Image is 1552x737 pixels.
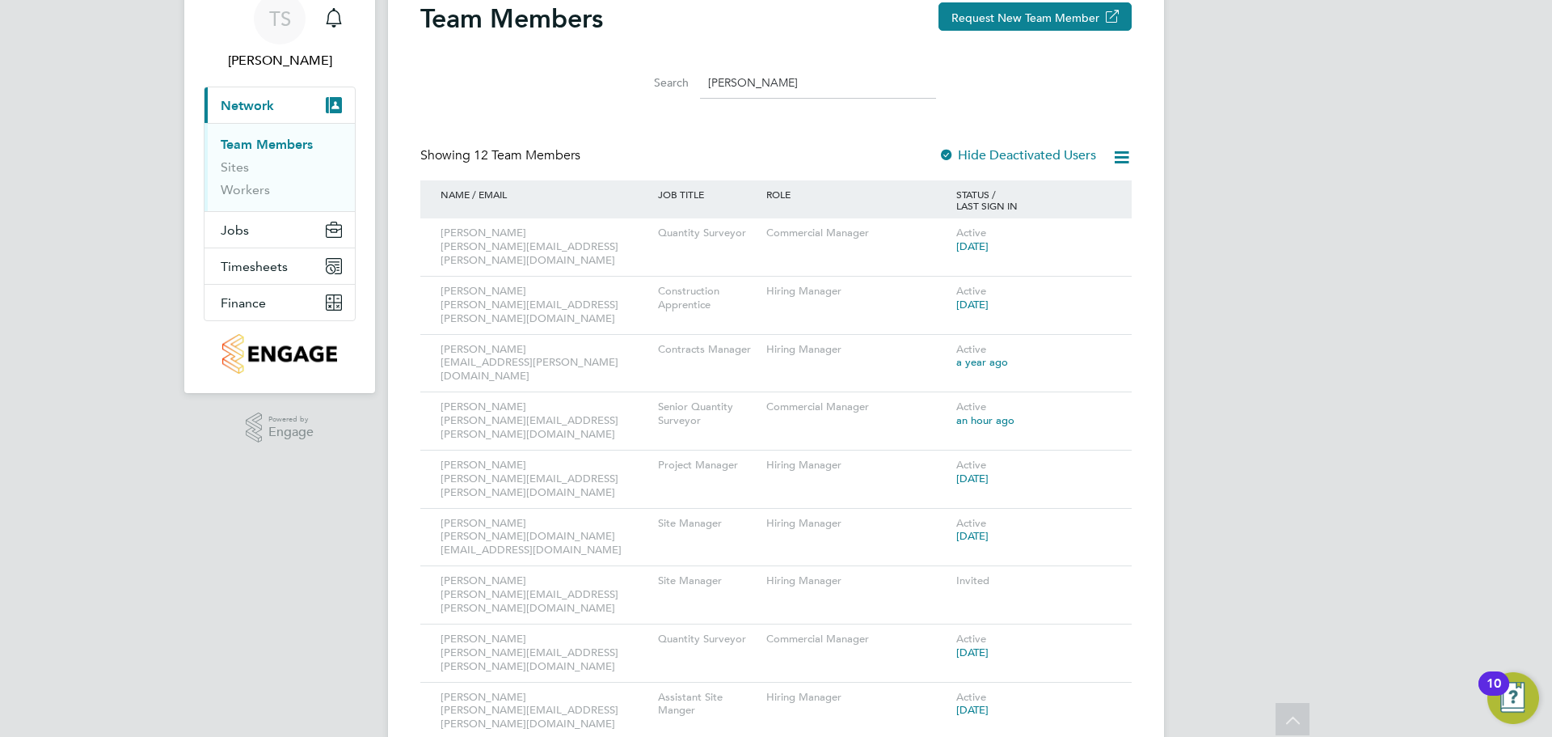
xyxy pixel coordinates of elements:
span: Finance [221,295,266,311]
button: Open Resource Center, 10 new notifications [1487,672,1539,724]
div: Construction Apprentice [654,277,762,320]
div: [PERSON_NAME] [PERSON_NAME][EMAIL_ADDRESS][PERSON_NAME][DOMAIN_NAME] [436,218,654,276]
div: Hiring Manager [762,509,952,539]
div: Active [952,509,1115,553]
div: NAME / EMAIL [436,180,654,208]
div: Hiring Manager [762,451,952,481]
a: Go to home page [204,334,356,374]
div: [PERSON_NAME] [PERSON_NAME][EMAIL_ADDRESS][PERSON_NAME][DOMAIN_NAME] [436,277,654,334]
button: Request New Team Member [938,2,1132,31]
span: TS [269,8,291,29]
div: JOB TITLE [654,180,762,208]
span: Network [221,98,274,113]
div: Quantity Surveyor [654,218,762,248]
h2: Team Members [420,2,603,35]
div: Hiring Manager [762,277,952,307]
div: Hiring Manager [762,683,952,713]
div: Active [952,451,1115,494]
div: [PERSON_NAME] [PERSON_NAME][EMAIL_ADDRESS][PERSON_NAME][DOMAIN_NAME] [436,392,654,450]
span: a year ago [956,355,1008,369]
div: Commercial Manager [762,625,952,654]
div: Quantity Surveyor [654,625,762,654]
span: [DATE] [956,703,989,717]
span: an hour ago [956,413,1014,427]
span: [DATE] [956,298,989,311]
a: Sites [221,159,249,175]
div: Commercial Manager [762,218,952,248]
div: [PERSON_NAME] [PERSON_NAME][EMAIL_ADDRESS][PERSON_NAME][DOMAIN_NAME] [436,566,654,624]
div: [PERSON_NAME] [PERSON_NAME][EMAIL_ADDRESS][PERSON_NAME][DOMAIN_NAME] [436,451,654,508]
span: [DATE] [956,239,989,253]
span: Timesheets [221,259,288,274]
span: [DATE] [956,646,989,659]
span: [DATE] [956,472,989,485]
input: Search for... [700,67,936,99]
div: [PERSON_NAME] [PERSON_NAME][EMAIL_ADDRESS][PERSON_NAME][DOMAIN_NAME] [436,625,654,682]
span: 12 Team Members [474,147,580,163]
div: Invited [952,566,1115,596]
div: Hiring Manager [762,335,952,365]
div: Showing [420,147,584,164]
span: Powered by [268,413,314,426]
div: Project Manager [654,451,762,481]
span: Jobs [221,222,249,238]
div: Active [952,392,1115,436]
img: countryside-properties-logo-retina.png [222,334,336,374]
a: Workers [221,182,270,197]
div: Hiring Manager [762,566,952,596]
div: [PERSON_NAME] [PERSON_NAME][DOMAIN_NAME][EMAIL_ADDRESS][DOMAIN_NAME] [436,509,654,566]
span: Thomas Seddon [204,51,356,70]
div: [PERSON_NAME] [EMAIL_ADDRESS][PERSON_NAME][DOMAIN_NAME] [436,335,654,392]
a: Team Members [221,137,313,152]
label: Hide Deactivated Users [938,147,1096,163]
div: Network [205,123,355,211]
a: Powered byEngage [246,413,314,443]
div: ROLE [762,180,952,208]
div: Contracts Manager [654,335,762,365]
button: Timesheets [205,248,355,284]
div: Active [952,218,1115,262]
button: Finance [205,285,355,320]
span: Engage [268,426,314,439]
div: Active [952,683,1115,726]
div: Active [952,277,1115,320]
div: Commercial Manager [762,392,952,422]
div: Assistant Site Manger [654,683,762,726]
span: [DATE] [956,529,989,543]
button: Jobs [205,212,355,248]
div: Senior Quantity Surveyor [654,392,762,436]
label: Search [616,75,689,90]
div: Active [952,335,1115,379]
div: Active [952,625,1115,668]
div: STATUS / LAST SIGN IN [952,180,1115,219]
div: Site Manager [654,509,762,539]
div: Site Manager [654,566,762,596]
div: 10 [1487,684,1501,705]
button: Network [205,87,355,123]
